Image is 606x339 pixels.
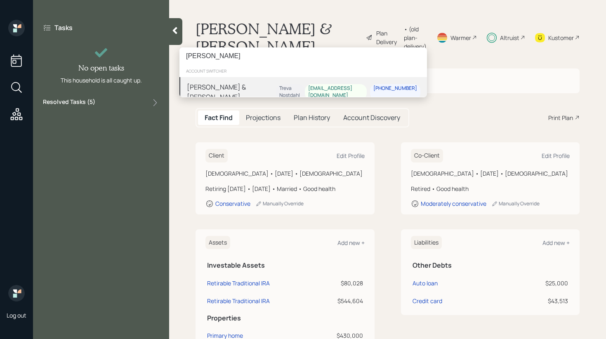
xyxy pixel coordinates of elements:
div: Treva Nostdahl [279,85,301,99]
div: [EMAIL_ADDRESS][DOMAIN_NAME] [308,85,363,99]
div: account switcher [179,65,427,77]
div: [PERSON_NAME] & [PERSON_NAME] [187,82,276,102]
div: [PHONE_NUMBER] [373,85,417,92]
input: Type a command or search… [179,47,427,65]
